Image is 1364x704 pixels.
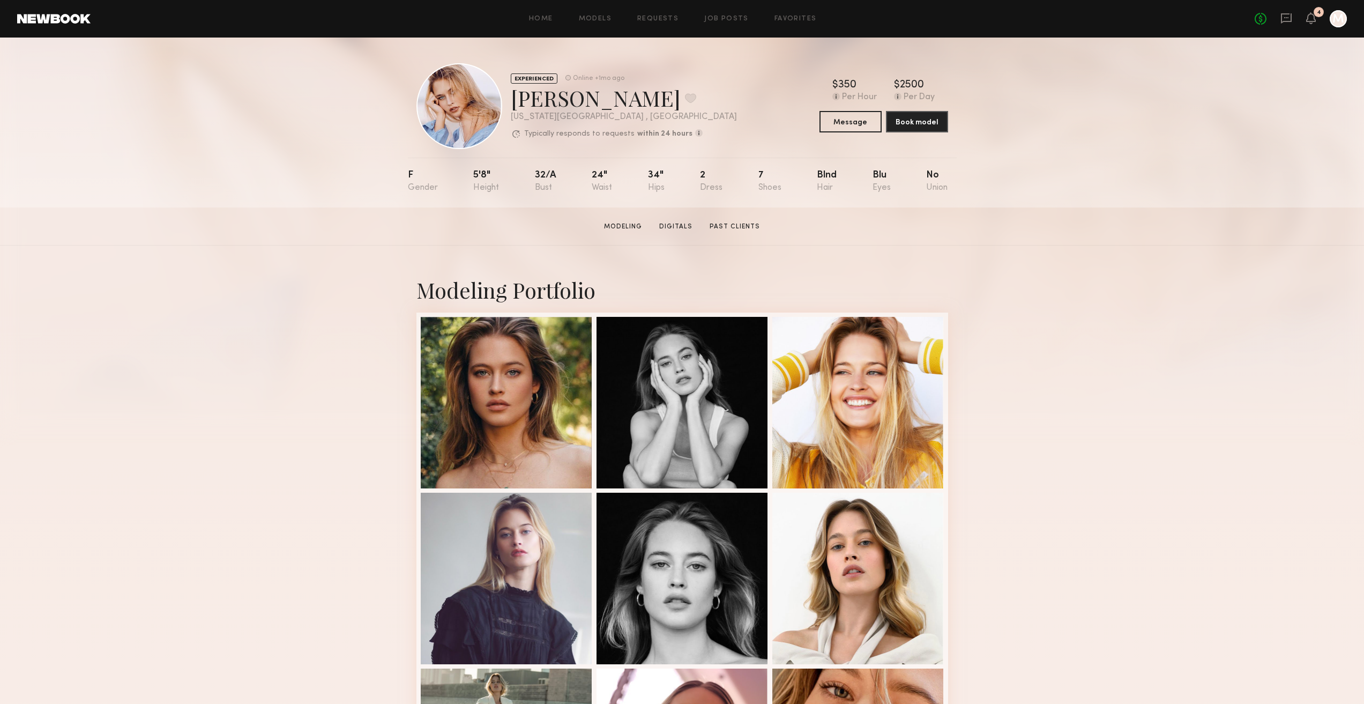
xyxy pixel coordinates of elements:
[600,222,646,232] a: Modeling
[535,171,556,192] div: 32/a
[819,111,882,132] button: Message
[524,130,635,138] p: Typically responds to requests
[774,16,817,23] a: Favorites
[842,93,877,102] div: Per Hour
[904,93,935,102] div: Per Day
[637,130,692,138] b: within 24 hours
[926,171,948,192] div: No
[873,171,891,192] div: Blu
[1317,10,1321,16] div: 4
[579,16,612,23] a: Models
[637,16,679,23] a: Requests
[592,171,612,192] div: 24"
[573,75,624,82] div: Online +1mo ago
[511,113,737,122] div: [US_STATE][GEOGRAPHIC_DATA] , [GEOGRAPHIC_DATA]
[700,171,722,192] div: 2
[416,276,948,304] div: Modeling Portfolio
[704,16,749,23] a: Job Posts
[511,84,737,112] div: [PERSON_NAME]
[648,171,665,192] div: 34"
[758,171,781,192] div: 7
[900,80,924,91] div: 2500
[894,80,900,91] div: $
[838,80,856,91] div: 350
[529,16,553,23] a: Home
[886,111,948,132] button: Book model
[511,73,557,84] div: EXPERIENCED
[473,171,499,192] div: 5'8"
[705,222,764,232] a: Past Clients
[817,171,837,192] div: Blnd
[655,222,697,232] a: Digitals
[408,171,438,192] div: F
[1330,10,1347,27] a: M
[832,80,838,91] div: $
